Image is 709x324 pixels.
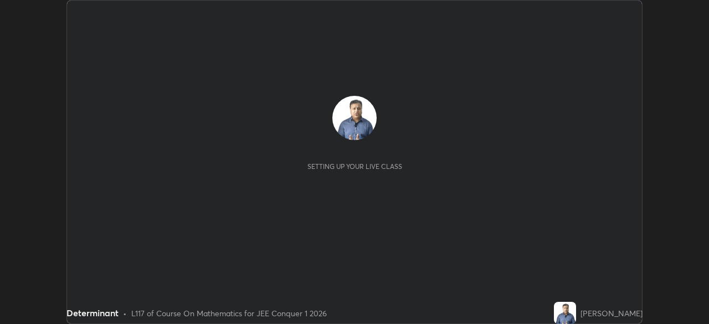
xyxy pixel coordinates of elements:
[332,96,377,140] img: b46e901505a44cd682be6eef0f3141f9.jpg
[554,302,576,324] img: b46e901505a44cd682be6eef0f3141f9.jpg
[580,307,643,319] div: [PERSON_NAME]
[131,307,327,319] div: L117 of Course On Mathematics for JEE Conquer 1 2026
[307,162,402,171] div: Setting up your live class
[123,307,127,319] div: •
[66,306,119,320] div: Determinant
